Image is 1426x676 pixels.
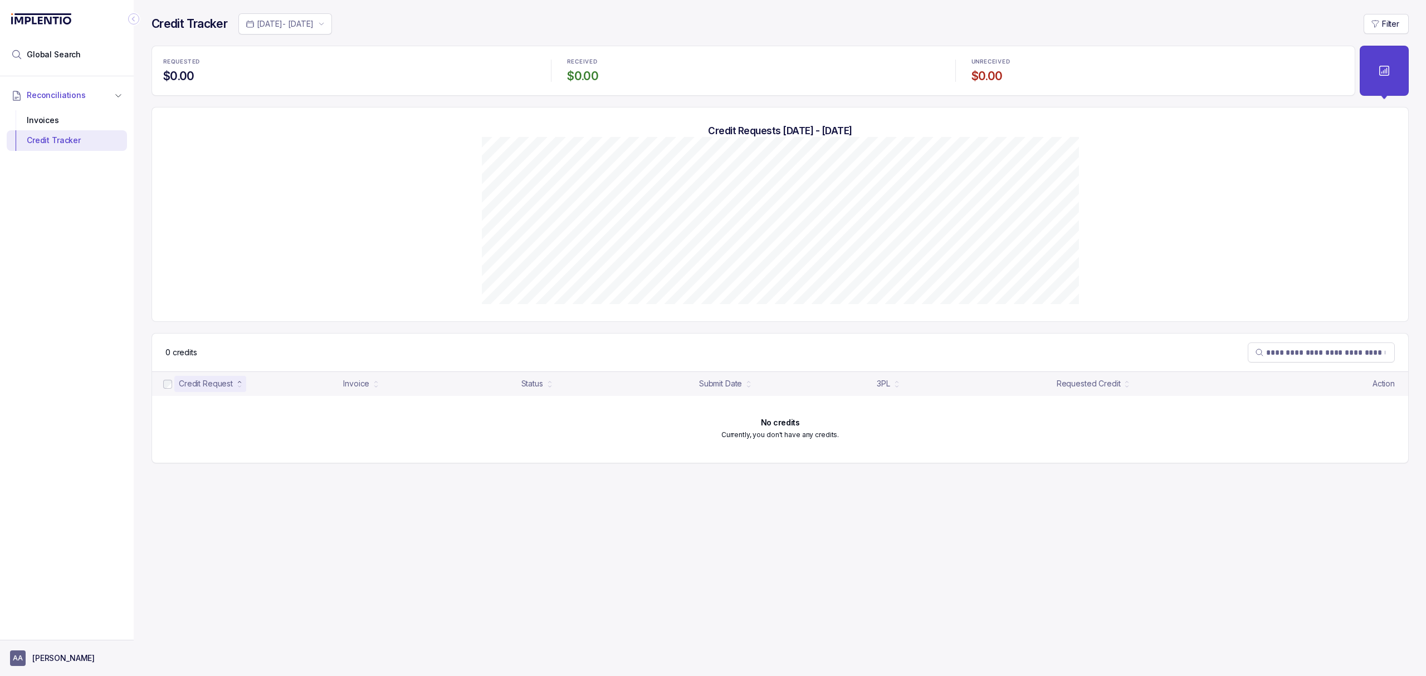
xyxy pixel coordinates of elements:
button: Date Range Picker [238,13,332,35]
div: 3PL [877,378,890,389]
p: Action [1373,378,1395,389]
h4: Credit Tracker [152,16,227,32]
p: RECEIVED [567,58,597,65]
li: Statistic RECEIVED [560,51,946,91]
button: Filter [1364,14,1409,34]
search: Table Search Bar [1248,342,1395,363]
div: Invoices [16,110,118,130]
div: Credit Request [179,378,233,389]
p: UNRECEIVED [971,58,1010,65]
span: Reconciliations [27,90,86,101]
p: [PERSON_NAME] [32,653,95,664]
ul: Statistic Highlights [152,46,1355,96]
p: REQUESTED [163,58,200,65]
span: Global Search [27,49,81,60]
div: Invoice [343,378,369,389]
h4: $0.00 [971,68,1344,84]
div: Collapse Icon [127,12,140,26]
h5: Credit Requests [DATE] - [DATE] [170,125,1390,137]
p: Filter [1382,18,1399,30]
li: Statistic UNRECEIVED [965,51,1350,91]
div: Remaining page entries [165,347,197,358]
nav: Table Control [152,334,1408,371]
div: Submit Date [699,378,742,389]
h6: No credits [761,418,800,427]
li: Statistic REQUESTED [157,51,542,91]
div: Status [521,378,543,389]
h4: $0.00 [567,68,939,84]
div: Requested Credit [1057,378,1121,389]
button: Reconciliations [7,83,127,107]
p: [DATE] - [DATE] [257,18,314,30]
p: Currently, you don't have any credits. [721,429,839,440]
div: Credit Tracker [16,130,118,150]
div: Reconciliations [7,108,127,153]
h4: $0.00 [163,68,535,84]
p: 0 credits [165,347,197,358]
search: Date Range Picker [246,18,314,30]
button: User initials[PERSON_NAME] [10,650,124,666]
span: User initials [10,650,26,666]
input: checkbox-checkbox-all [163,380,172,389]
